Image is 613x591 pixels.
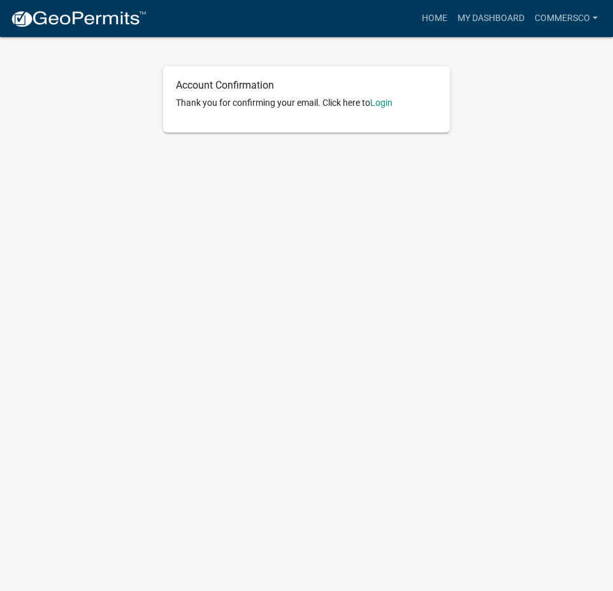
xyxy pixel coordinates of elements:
[417,6,452,31] a: Home
[370,98,393,108] a: Login
[452,6,530,31] a: My Dashboard
[176,79,437,91] h6: Account Confirmation
[530,6,603,31] a: CommersCo
[176,96,437,110] p: Thank you for confirming your email. Click here to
